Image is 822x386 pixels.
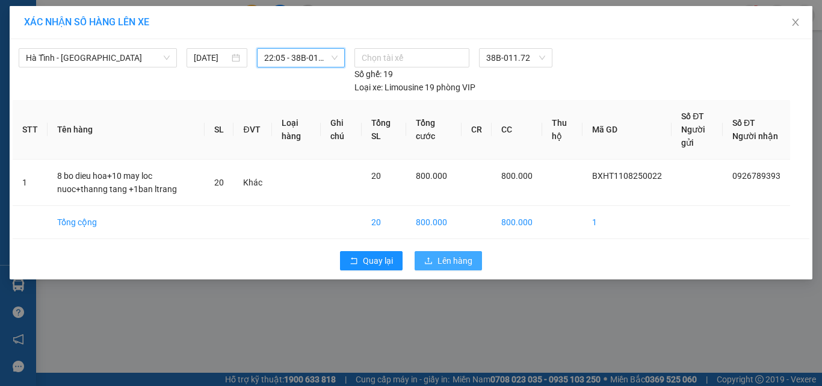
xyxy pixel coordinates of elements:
[492,206,542,239] td: 800.000
[424,257,433,266] span: upload
[542,100,583,160] th: Thu hộ
[462,100,492,160] th: CR
[48,100,205,160] th: Tên hàng
[732,131,778,141] span: Người nhận
[681,125,705,148] span: Người gửi
[732,118,755,128] span: Số ĐT
[194,51,229,64] input: 11/08/2025
[416,171,447,181] span: 800.000
[437,254,472,267] span: Lên hàng
[415,251,482,270] button: uploadLên hàng
[486,49,545,67] span: 38B-011.72
[583,100,672,160] th: Mã GD
[13,160,48,206] td: 1
[583,206,672,239] td: 1
[350,257,358,266] span: rollback
[371,171,381,181] span: 20
[272,100,320,160] th: Loại hàng
[592,171,662,181] span: BXHT1108250022
[492,100,542,160] th: CC
[354,81,383,94] span: Loại xe:
[779,6,812,40] button: Close
[214,178,224,187] span: 20
[501,171,533,181] span: 800.000
[363,254,393,267] span: Quay lại
[26,49,170,67] span: Hà Tĩnh - Hà Nội
[48,206,205,239] td: Tổng cộng
[205,100,233,160] th: SL
[24,16,149,28] span: XÁC NHẬN SỐ HÀNG LÊN XE
[354,67,393,81] div: 19
[681,111,704,121] span: Số ĐT
[340,251,403,270] button: rollbackQuay lại
[321,100,362,160] th: Ghi chú
[354,67,382,81] span: Số ghế:
[406,100,462,160] th: Tổng cước
[406,206,462,239] td: 800.000
[233,160,272,206] td: Khác
[264,49,338,67] span: 22:05 - 38B-011.72
[233,100,272,160] th: ĐVT
[791,17,800,27] span: close
[13,100,48,160] th: STT
[362,100,406,160] th: Tổng SL
[48,160,205,206] td: 8 bo dieu hoa+10 may loc nuoc+thanng tang +1ban ltrang
[732,171,780,181] span: 0926789393
[354,81,475,94] div: Limousine 19 phòng VIP
[362,206,406,239] td: 20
